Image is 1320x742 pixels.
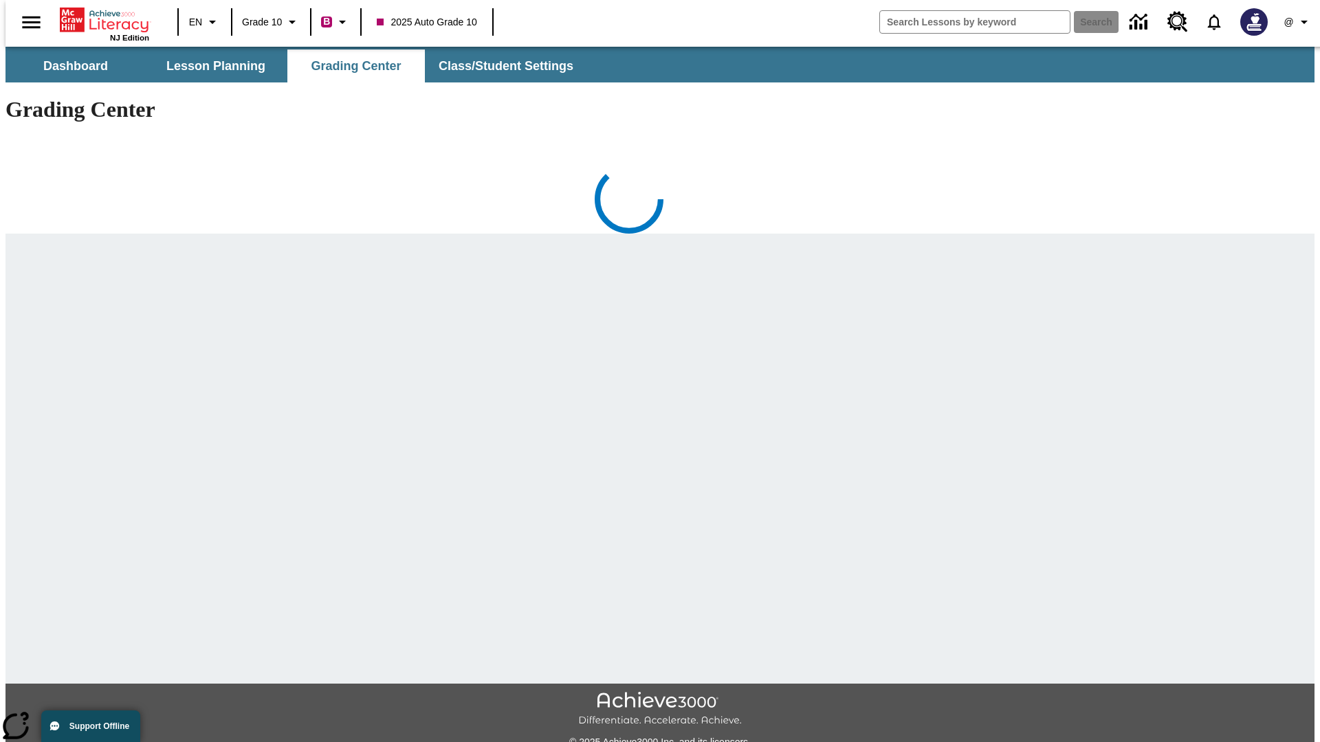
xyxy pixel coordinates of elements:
[69,721,129,731] span: Support Offline
[60,5,149,42] div: Home
[1121,3,1159,41] a: Data Center
[316,10,356,34] button: Boost Class color is violet red. Change class color
[287,49,425,82] button: Grading Center
[41,710,140,742] button: Support Offline
[110,34,149,42] span: NJ Edition
[5,97,1314,122] h1: Grading Center
[236,10,306,34] button: Grade: Grade 10, Select a grade
[189,15,202,30] span: EN
[1284,15,1293,30] span: @
[242,15,282,30] span: Grade 10
[428,49,584,82] button: Class/Student Settings
[60,6,149,34] a: Home
[1159,3,1196,41] a: Resource Center, Will open in new tab
[11,2,52,43] button: Open side menu
[578,692,742,727] img: Achieve3000 Differentiate Accelerate Achieve
[7,49,144,82] button: Dashboard
[5,49,586,82] div: SubNavbar
[147,49,285,82] button: Lesson Planning
[1276,10,1320,34] button: Profile/Settings
[183,10,227,34] button: Language: EN, Select a language
[1232,4,1276,40] button: Select a new avatar
[880,11,1070,33] input: search field
[1240,8,1268,36] img: Avatar
[5,47,1314,82] div: SubNavbar
[377,15,476,30] span: 2025 Auto Grade 10
[1196,4,1232,40] a: Notifications
[323,13,330,30] span: B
